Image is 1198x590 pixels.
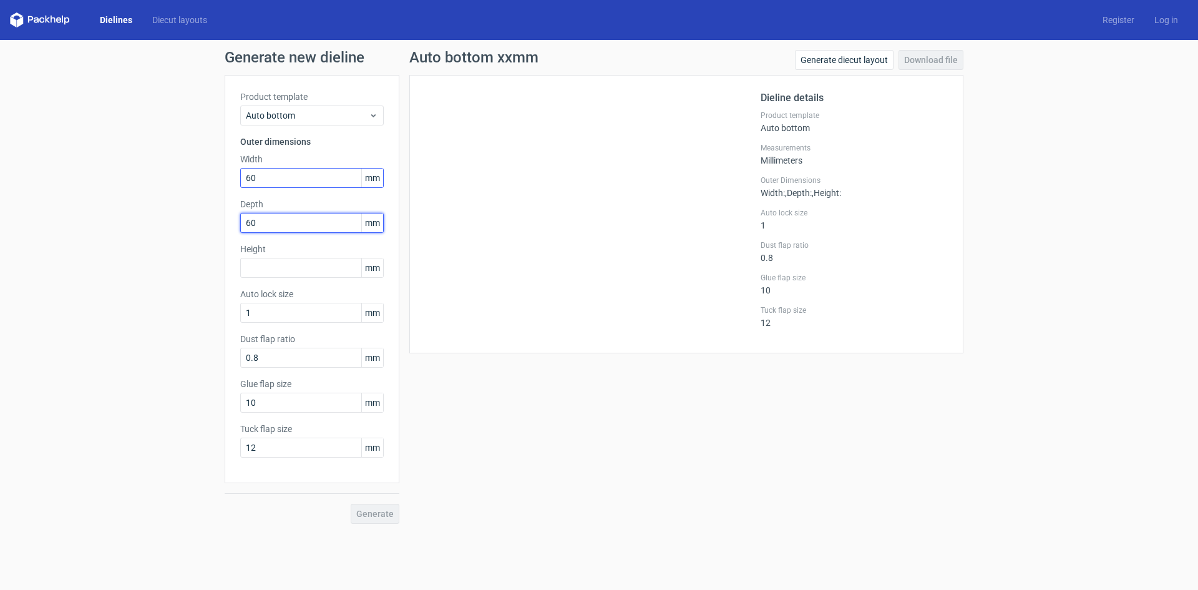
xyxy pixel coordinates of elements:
label: Product template [761,111,948,120]
label: Tuck flap size [761,305,948,315]
div: 10 [761,273,948,295]
span: Auto bottom [246,109,369,122]
label: Auto lock size [761,208,948,218]
a: Log in [1144,14,1188,26]
div: 12 [761,305,948,328]
span: mm [361,258,383,277]
a: Register [1093,14,1144,26]
h1: Auto bottom xxmm [409,50,538,65]
span: , Height : [812,188,841,198]
h2: Dieline details [761,91,948,106]
label: Depth [240,198,384,210]
span: mm [361,214,383,232]
span: mm [361,348,383,367]
div: Millimeters [761,143,948,165]
div: 1 [761,208,948,230]
div: 0.8 [761,240,948,263]
a: Diecut layouts [142,14,217,26]
label: Product template [240,91,384,103]
label: Dust flap ratio [761,240,948,250]
label: Width [240,153,384,165]
label: Auto lock size [240,288,384,300]
span: mm [361,303,383,322]
label: Glue flap size [240,378,384,390]
span: mm [361,393,383,412]
label: Glue flap size [761,273,948,283]
span: mm [361,169,383,187]
label: Tuck flap size [240,423,384,435]
a: Dielines [90,14,142,26]
label: Dust flap ratio [240,333,384,345]
label: Measurements [761,143,948,153]
div: Auto bottom [761,111,948,133]
span: mm [361,438,383,457]
h1: Generate new dieline [225,50,973,65]
label: Height [240,243,384,255]
span: , Depth : [785,188,812,198]
h3: Outer dimensions [240,135,384,148]
label: Outer Dimensions [761,175,948,185]
span: Width : [761,188,785,198]
a: Generate diecut layout [795,50,894,70]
